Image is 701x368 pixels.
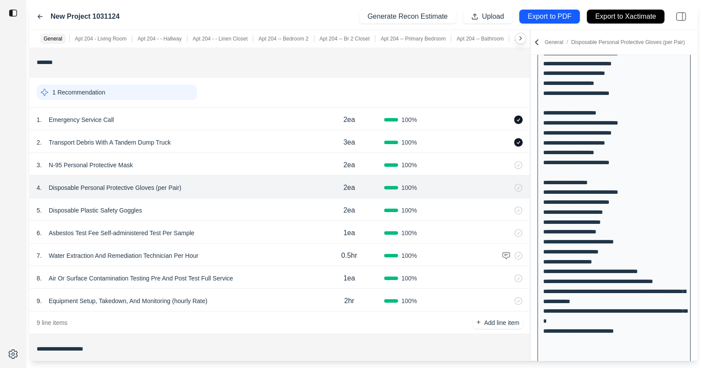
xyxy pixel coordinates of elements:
[45,136,174,149] p: Transport Debris With A Tandem Dump Truck
[51,11,119,22] label: New Project 1031124
[344,205,355,216] p: 2ea
[402,229,417,237] span: 100 %
[45,159,136,171] p: N-95 Personal Protective Mask
[473,317,523,329] button: +Add line item
[359,10,456,24] button: Generate Recon Estimate
[476,317,480,327] p: +
[402,138,417,147] span: 100 %
[45,227,198,239] p: Asbestos Test Fee Self-administered Test Per Sample
[37,161,42,169] p: 3 .
[37,251,42,260] p: 7 .
[341,250,357,261] p: 0.5hr
[344,137,355,148] p: 3ea
[37,318,68,327] p: 9 line items
[45,272,237,284] p: Air Or Surface Contamination Testing Pre And Post Test Full Service
[37,183,42,192] p: 4 .
[37,115,42,124] p: 1 .
[563,39,571,45] span: /
[402,115,417,124] span: 100 %
[52,88,105,97] p: 1 Recommendation
[402,297,417,305] span: 100 %
[344,115,355,125] p: 2ea
[484,318,519,327] p: Add line item
[344,273,355,284] p: 1ea
[37,297,42,305] p: 9 .
[75,35,127,42] p: Apt 204 - Living Room
[595,12,656,22] p: Export to Xactimate
[44,35,62,42] p: General
[193,35,248,42] p: Apt 204 - - Linen Closet
[37,274,42,283] p: 8 .
[344,296,354,306] p: 2hr
[402,183,417,192] span: 100 %
[137,35,181,42] p: Apt 204 - - Hallway
[519,10,580,24] button: Export to PDF
[571,39,685,45] span: Disposable Personal Protective Gloves (per Pair)
[402,206,417,215] span: 100 %
[587,10,664,24] button: Export to Xactimate
[381,35,446,42] p: Apt 204 -- Primary Bedroom
[45,250,202,262] p: Water Extraction And Remediation Technician Per Hour
[37,138,42,147] p: 2 .
[456,35,504,42] p: Apt 204 -- Bathroom
[402,161,417,169] span: 100 %
[259,35,309,42] p: Apt 204 -- Bedroom 2
[344,182,355,193] p: 2ea
[514,35,554,42] p: Apt 204 -- Pantry
[463,10,512,24] button: Upload
[544,39,685,46] p: General
[527,12,571,22] p: Export to PDF
[45,182,185,194] p: Disposable Personal Protective Gloves (per Pair)
[671,7,691,26] img: right-panel.svg
[45,295,211,307] p: Equipment Setup, Takedown, And Monitoring (hourly Rate)
[37,206,42,215] p: 5 .
[37,229,42,237] p: 6 .
[344,228,355,238] p: 1ea
[320,35,370,42] p: Apt 204 -- Br 2 Closet
[368,12,448,22] p: Generate Recon Estimate
[9,9,17,17] img: toggle sidebar
[502,251,510,260] img: comment
[45,204,146,216] p: Disposable Plastic Safety Goggles
[482,12,504,22] p: Upload
[402,251,417,260] span: 100 %
[45,114,117,126] p: Emergency Service Call
[402,274,417,283] span: 100 %
[344,160,355,170] p: 2ea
